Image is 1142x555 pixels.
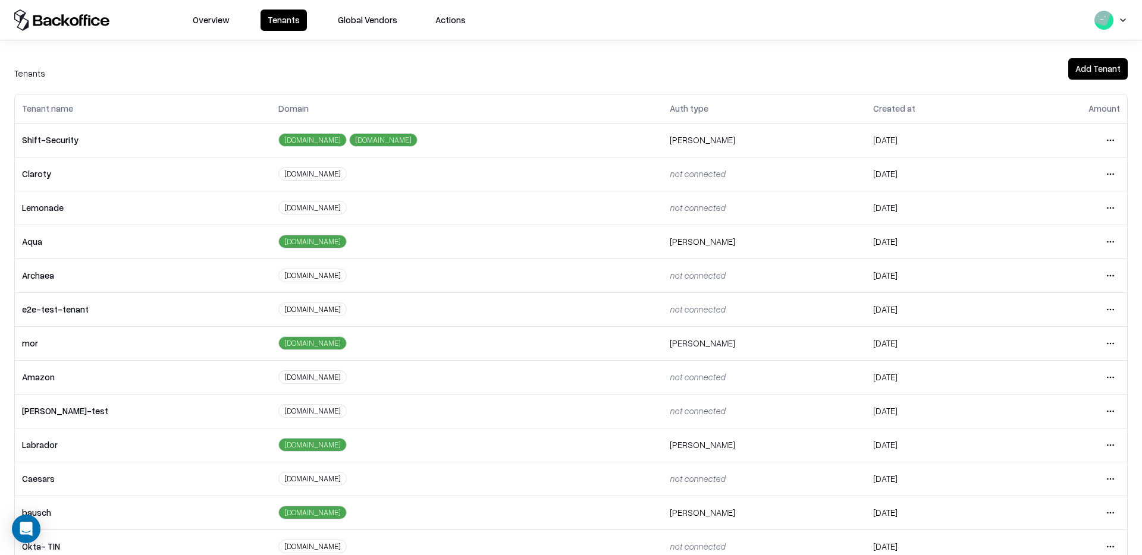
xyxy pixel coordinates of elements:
td: Shift-Security [15,123,271,157]
span: not connected [670,270,725,280]
th: Domain [271,94,663,123]
td: [DATE] [866,157,1010,191]
td: Amazon [15,360,271,394]
button: Tenants [261,10,307,31]
td: [DATE] [866,123,1010,157]
div: [DOMAIN_NAME] [278,235,347,248]
td: bausch [15,496,271,529]
button: Global Vendors [331,10,404,31]
span: not connected [670,304,725,314]
div: [DOMAIN_NAME] [278,472,347,485]
div: [DOMAIN_NAME] [278,438,347,452]
td: Archaea [15,258,271,292]
button: Overview [186,10,237,31]
td: [DATE] [866,496,1010,529]
td: [DATE] [866,360,1010,394]
div: [DOMAIN_NAME] [278,133,347,147]
div: Tenants [14,67,45,80]
td: [DATE] [866,191,1010,225]
div: [DOMAIN_NAME] [278,302,347,316]
span: [PERSON_NAME] [670,439,735,450]
td: [DATE] [866,292,1010,326]
span: [PERSON_NAME] [670,236,735,247]
td: Claroty [15,157,271,191]
th: Tenant name [15,94,271,123]
td: [DATE] [866,462,1010,496]
td: mor [15,326,271,360]
span: [PERSON_NAME] [670,134,735,145]
td: [PERSON_NAME]-test [15,394,271,428]
span: not connected [670,371,725,382]
span: not connected [670,202,725,213]
td: Labrador [15,428,271,462]
div: [DOMAIN_NAME] [278,506,347,519]
td: Lemonade [15,191,271,225]
div: [DOMAIN_NAME] [278,167,347,181]
td: Aqua [15,225,271,258]
button: Add Tenant [1068,58,1128,80]
button: Actions [428,10,473,31]
div: [DOMAIN_NAME] [278,336,347,350]
td: [DATE] [866,326,1010,360]
td: [DATE] [866,258,1010,292]
div: Open Intercom Messenger [12,515,40,543]
div: [DOMAIN_NAME] [278,269,347,282]
span: not connected [670,405,725,416]
td: e2e-test-tenant [15,292,271,326]
div: [DOMAIN_NAME] [278,404,347,418]
div: [DOMAIN_NAME] [278,201,347,215]
span: not connected [670,473,725,484]
div: [DOMAIN_NAME] [349,133,418,147]
span: [PERSON_NAME] [670,338,735,348]
th: Amount [1011,94,1127,123]
div: [DOMAIN_NAME] [278,540,347,553]
td: [DATE] [866,428,1010,462]
td: Caesars [15,462,271,496]
div: [DOMAIN_NAME] [278,370,347,384]
span: not connected [670,168,725,179]
td: [DATE] [866,394,1010,428]
th: Auth type [663,94,866,123]
span: [PERSON_NAME] [670,507,735,518]
th: Created at [866,94,1010,123]
td: [DATE] [866,225,1010,258]
span: not connected [670,541,725,551]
